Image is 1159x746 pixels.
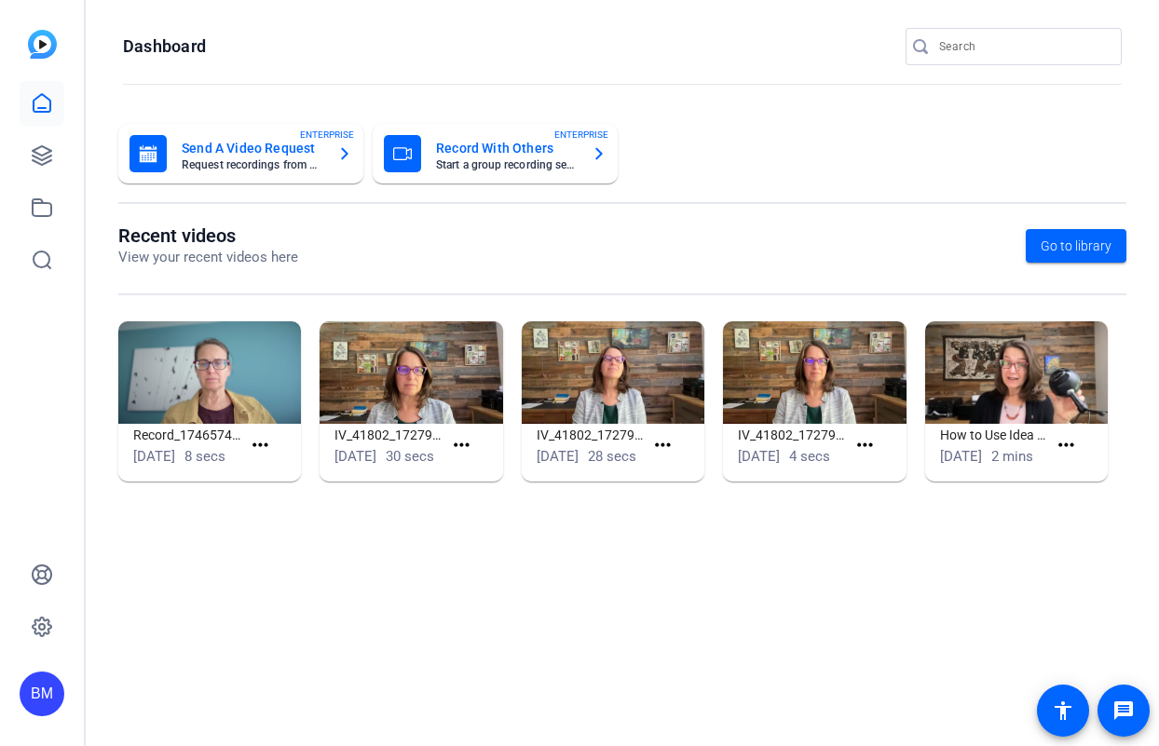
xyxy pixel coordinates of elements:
[1052,699,1074,722] mat-icon: accessibility
[925,321,1108,424] img: How to Use Idea Kit Creator Studio
[184,448,225,465] span: 8 secs
[1026,229,1126,263] a: Go to library
[249,434,272,457] mat-icon: more_horiz
[133,424,241,446] h1: Record_1746574321982_webcam
[1055,434,1078,457] mat-icon: more_horiz
[940,448,982,465] span: [DATE]
[118,247,298,268] p: View your recent videos here
[651,434,675,457] mat-icon: more_horiz
[450,434,473,457] mat-icon: more_horiz
[1112,699,1135,722] mat-icon: message
[738,424,846,446] h1: IV_41802_1727974072817_webcam
[320,321,502,424] img: IV_41802_1727973997555_webcam
[20,671,64,716] div: BM
[522,321,704,424] img: IV_41802_1727974122981_webcam
[537,424,645,446] h1: IV_41802_1727974122981_webcam
[118,224,298,247] h1: Recent videos
[853,434,877,457] mat-icon: more_horiz
[588,448,636,465] span: 28 secs
[789,448,830,465] span: 4 secs
[334,424,443,446] h1: IV_41802_1727973997555_webcam
[554,128,608,142] span: ENTERPRISE
[182,159,322,170] mat-card-subtitle: Request recordings from anyone, anywhere
[939,35,1107,58] input: Search
[940,424,1048,446] h1: How to Use Idea Kit Creator Studio
[991,448,1033,465] span: 2 mins
[123,35,206,58] h1: Dashboard
[182,137,322,159] mat-card-title: Send A Video Request
[436,137,577,159] mat-card-title: Record With Others
[334,448,376,465] span: [DATE]
[386,448,434,465] span: 30 secs
[738,448,780,465] span: [DATE]
[537,448,579,465] span: [DATE]
[1041,237,1111,256] span: Go to library
[723,321,906,424] img: IV_41802_1727974072817_webcam
[118,124,363,183] button: Send A Video RequestRequest recordings from anyone, anywhereENTERPRISE
[436,159,577,170] mat-card-subtitle: Start a group recording session
[373,124,618,183] button: Record With OthersStart a group recording sessionENTERPRISE
[300,128,354,142] span: ENTERPRISE
[28,30,57,59] img: blue-gradient.svg
[118,321,301,424] img: Record_1746574321982_webcam
[133,448,175,465] span: [DATE]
